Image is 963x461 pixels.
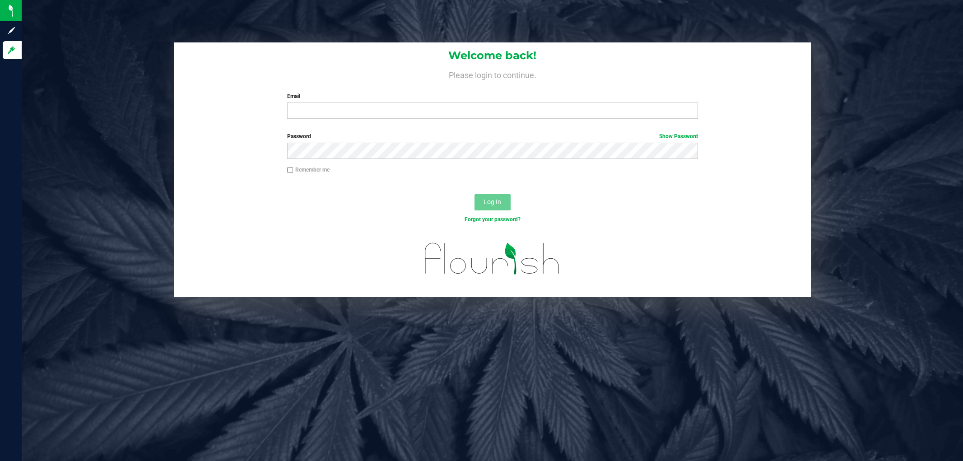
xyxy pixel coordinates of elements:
[174,50,811,61] h1: Welcome back!
[174,69,811,79] h4: Please login to continue.
[475,194,511,210] button: Log In
[287,92,698,100] label: Email
[659,133,698,140] a: Show Password
[287,167,293,173] input: Remember me
[7,46,16,55] inline-svg: Log in
[465,216,521,223] a: Forgot your password?
[287,166,330,174] label: Remember me
[287,133,311,140] span: Password
[484,198,501,205] span: Log In
[413,233,572,284] img: flourish_logo.svg
[7,26,16,35] inline-svg: Sign up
